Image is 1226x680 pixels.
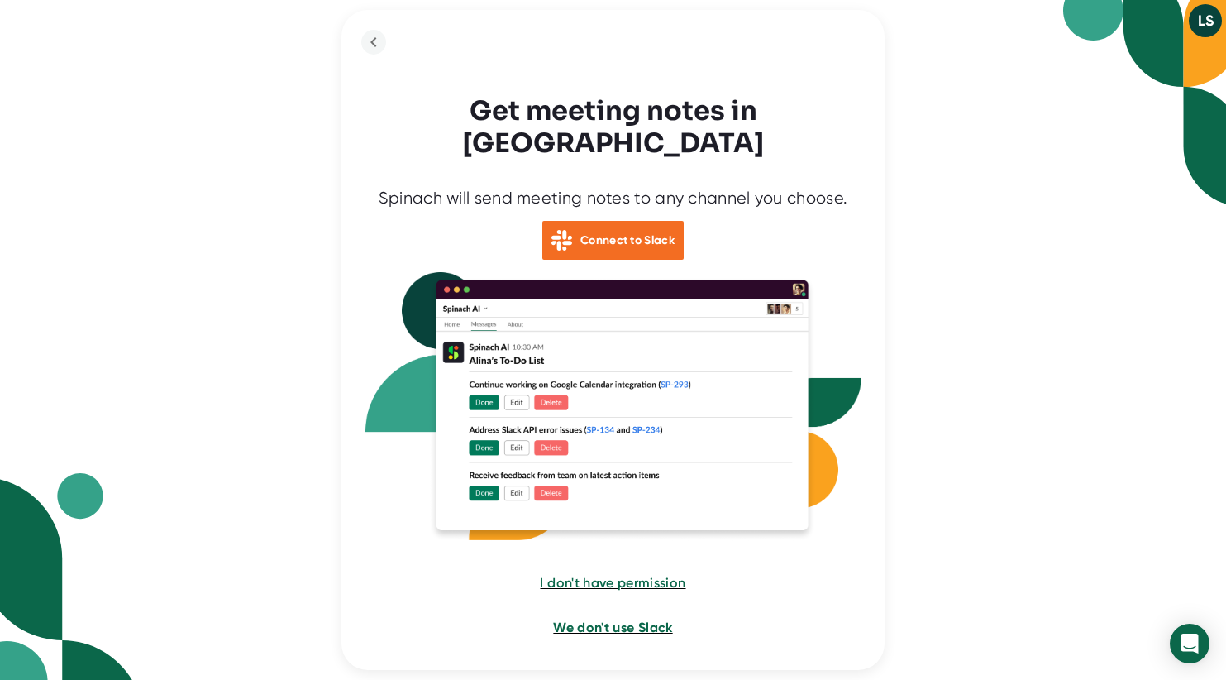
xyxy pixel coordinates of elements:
button: back to previous step [361,30,386,55]
div: Spinach will send meeting notes to any channel you choose. [379,188,847,208]
h3: Get meeting notes in [GEOGRAPHIC_DATA] [365,95,861,159]
button: LS [1189,4,1222,37]
span: We don't use Slack [553,620,672,635]
div: Open Intercom Messenger [1170,624,1209,663]
button: I don't have permission [540,573,685,593]
img: Slack Spinach Integration with action items [365,272,861,548]
b: Connect to Slack [580,233,675,247]
button: We don't use Slack [553,618,672,638]
span: I don't have permission [540,575,685,591]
